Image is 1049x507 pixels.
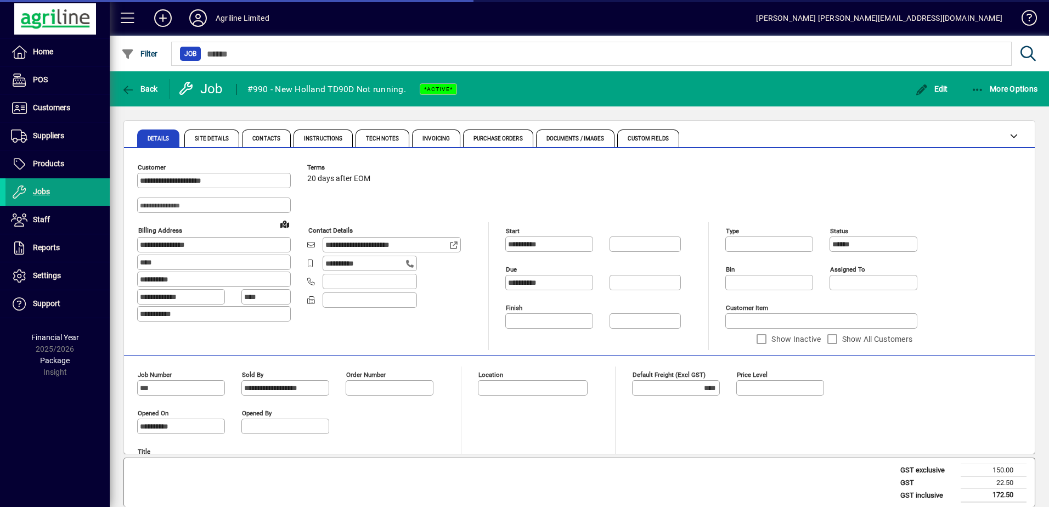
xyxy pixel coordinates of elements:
mat-label: Job number [138,371,172,379]
td: 172.50 [961,489,1027,502]
a: Support [5,290,110,318]
span: Settings [33,271,61,280]
mat-label: Opened On [138,409,168,417]
span: Filter [121,49,158,58]
a: View on map [276,215,294,233]
mat-label: Location [478,371,503,379]
mat-label: Assigned to [830,266,865,273]
a: Settings [5,262,110,290]
button: Profile [181,8,216,28]
button: Back [119,79,161,99]
span: POS [33,75,48,84]
a: Staff [5,206,110,234]
button: Filter [119,44,161,64]
mat-label: Type [726,227,739,235]
span: Home [33,47,53,56]
span: Back [121,84,158,93]
mat-label: Start [506,227,520,235]
mat-label: Price Level [737,371,768,379]
span: Job [184,48,196,59]
mat-label: Due [506,266,517,273]
a: POS [5,66,110,94]
span: Site Details [195,136,229,142]
span: Reports [33,243,60,252]
div: Job [178,80,225,98]
a: Customers [5,94,110,122]
span: Financial Year [31,333,79,342]
td: 150.00 [961,464,1027,477]
span: Terms [307,164,373,171]
a: Home [5,38,110,66]
td: GST [895,476,961,489]
span: Staff [33,215,50,224]
span: More Options [971,84,1038,93]
mat-label: Title [138,448,150,455]
span: Details [148,136,169,142]
a: Knowledge Base [1013,2,1035,38]
mat-label: Customer Item [726,304,768,312]
span: Invoicing [422,136,450,142]
button: More Options [968,79,1041,99]
a: Suppliers [5,122,110,150]
span: Support [33,299,60,308]
mat-label: Status [830,227,848,235]
button: Add [145,8,181,28]
span: Contacts [252,136,280,142]
div: #990 - New Holland TD90D Not running. [247,81,406,98]
a: Reports [5,234,110,262]
span: Jobs [33,187,50,196]
mat-label: Bin [726,266,735,273]
div: [PERSON_NAME] [PERSON_NAME][EMAIL_ADDRESS][DOMAIN_NAME] [756,9,1002,27]
mat-label: Sold by [242,371,263,379]
a: Products [5,150,110,178]
span: Suppliers [33,131,64,140]
app-page-header-button: Back [110,79,170,99]
span: Documents / Images [546,136,605,142]
mat-label: Finish [506,304,522,312]
td: 22.50 [961,476,1027,489]
button: Edit [912,79,951,99]
span: Products [33,159,64,168]
span: Instructions [304,136,342,142]
span: Edit [915,84,948,93]
mat-label: Opened by [242,409,272,417]
mat-label: Order number [346,371,386,379]
span: Tech Notes [366,136,399,142]
span: Package [40,356,70,365]
span: Customers [33,103,70,112]
mat-label: Customer [138,164,166,171]
mat-label: Default Freight (excl GST) [633,371,706,379]
span: Purchase Orders [473,136,523,142]
span: Custom Fields [628,136,668,142]
span: 20 days after EOM [307,174,370,183]
div: Agriline Limited [216,9,269,27]
td: GST inclusive [895,489,961,502]
td: GST exclusive [895,464,961,477]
